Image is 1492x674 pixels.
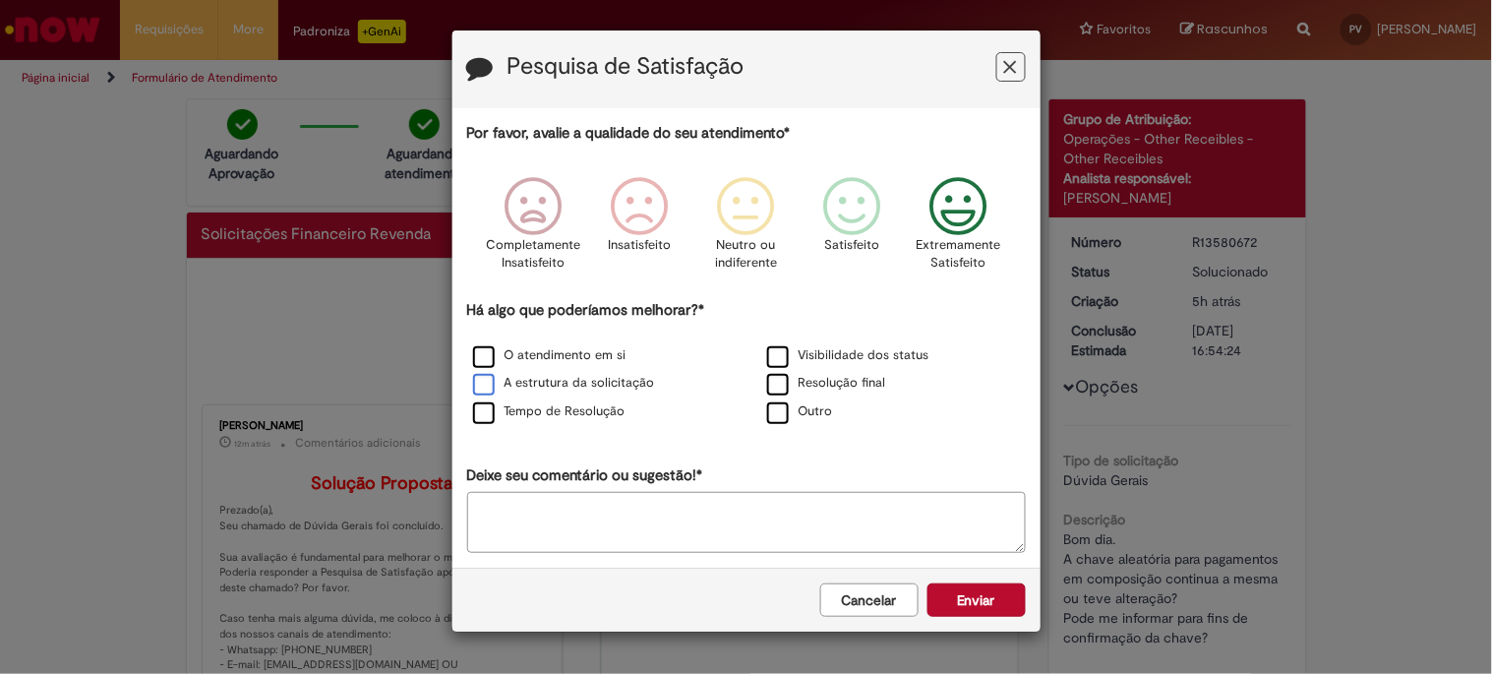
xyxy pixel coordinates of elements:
div: Extremamente Satisfeito [909,162,1009,297]
p: Extremamente Satisfeito [917,236,1001,273]
div: Há algo que poderíamos melhorar?* [467,300,1026,427]
p: Insatisfeito [608,236,671,255]
p: Completamente Insatisfeito [486,236,580,273]
button: Enviar [927,583,1026,617]
button: Cancelar [820,583,919,617]
div: Completamente Insatisfeito [483,162,583,297]
label: A estrutura da solicitação [473,374,655,393]
p: Neutro ou indiferente [710,236,781,273]
div: Satisfeito [803,162,903,297]
label: Por favor, avalie a qualidade do seu atendimento* [467,123,791,144]
label: Deixe seu comentário ou sugestão!* [467,465,703,486]
label: Outro [767,402,833,421]
label: Visibilidade dos status [767,346,929,365]
div: Neutro ou indiferente [695,162,796,297]
p: Satisfeito [825,236,880,255]
label: Pesquisa de Satisfação [507,54,745,80]
div: Insatisfeito [589,162,689,297]
label: Resolução final [767,374,886,393]
label: O atendimento em si [473,346,627,365]
label: Tempo de Resolução [473,402,626,421]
